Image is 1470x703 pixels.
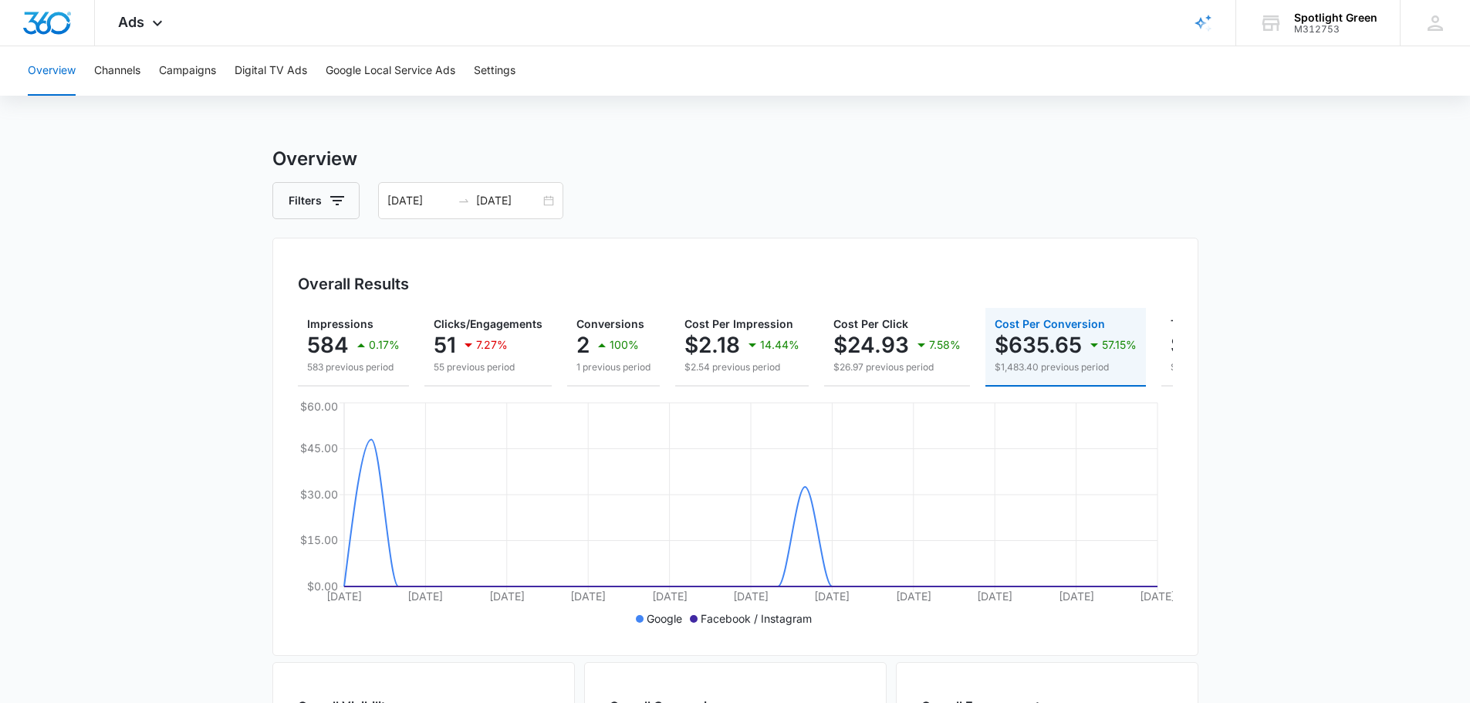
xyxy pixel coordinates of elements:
[1102,340,1137,350] p: 57.15%
[434,317,542,330] span: Clicks/Engagements
[684,360,799,374] p: $2.54 previous period
[300,400,338,413] tspan: $60.00
[307,333,349,357] p: 584
[458,194,470,207] span: to
[235,46,307,96] button: Digital TV Ads
[272,182,360,219] button: Filters
[407,590,443,603] tspan: [DATE]
[1294,12,1377,24] div: account name
[1171,333,1269,357] p: $1,271.30
[684,317,793,330] span: Cost Per Impression
[1294,24,1377,35] div: account id
[476,340,508,350] p: 7.27%
[307,360,400,374] p: 583 previous period
[929,340,961,350] p: 7.58%
[647,610,682,627] p: Google
[488,590,524,603] tspan: [DATE]
[833,333,909,357] p: $24.93
[995,333,1082,357] p: $635.65
[434,360,542,374] p: 55 previous period
[272,145,1198,173] h3: Overview
[576,333,590,357] p: 2
[760,340,799,350] p: 14.44%
[1171,317,1234,330] span: Total Spend
[298,272,409,296] h3: Overall Results
[570,590,606,603] tspan: [DATE]
[610,340,639,350] p: 100%
[300,533,338,546] tspan: $15.00
[307,317,373,330] span: Impressions
[474,46,515,96] button: Settings
[326,590,362,603] tspan: [DATE]
[369,340,400,350] p: 0.17%
[1140,590,1175,603] tspan: [DATE]
[28,46,76,96] button: Overview
[476,192,540,209] input: End date
[1171,360,1322,374] p: $1,483.40 previous period
[434,333,456,357] p: 51
[814,590,850,603] tspan: [DATE]
[651,590,687,603] tspan: [DATE]
[977,590,1012,603] tspan: [DATE]
[387,192,451,209] input: Start date
[895,590,931,603] tspan: [DATE]
[995,317,1105,330] span: Cost Per Conversion
[733,590,769,603] tspan: [DATE]
[94,46,140,96] button: Channels
[118,14,144,30] span: Ads
[326,46,455,96] button: Google Local Service Ads
[995,360,1137,374] p: $1,483.40 previous period
[458,194,470,207] span: swap-right
[300,488,338,501] tspan: $30.00
[1058,590,1093,603] tspan: [DATE]
[300,441,338,455] tspan: $45.00
[159,46,216,96] button: Campaigns
[701,610,812,627] p: Facebook / Instagram
[833,360,961,374] p: $26.97 previous period
[684,333,740,357] p: $2.18
[576,317,644,330] span: Conversions
[576,360,651,374] p: 1 previous period
[307,580,338,593] tspan: $0.00
[833,317,908,330] span: Cost Per Click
